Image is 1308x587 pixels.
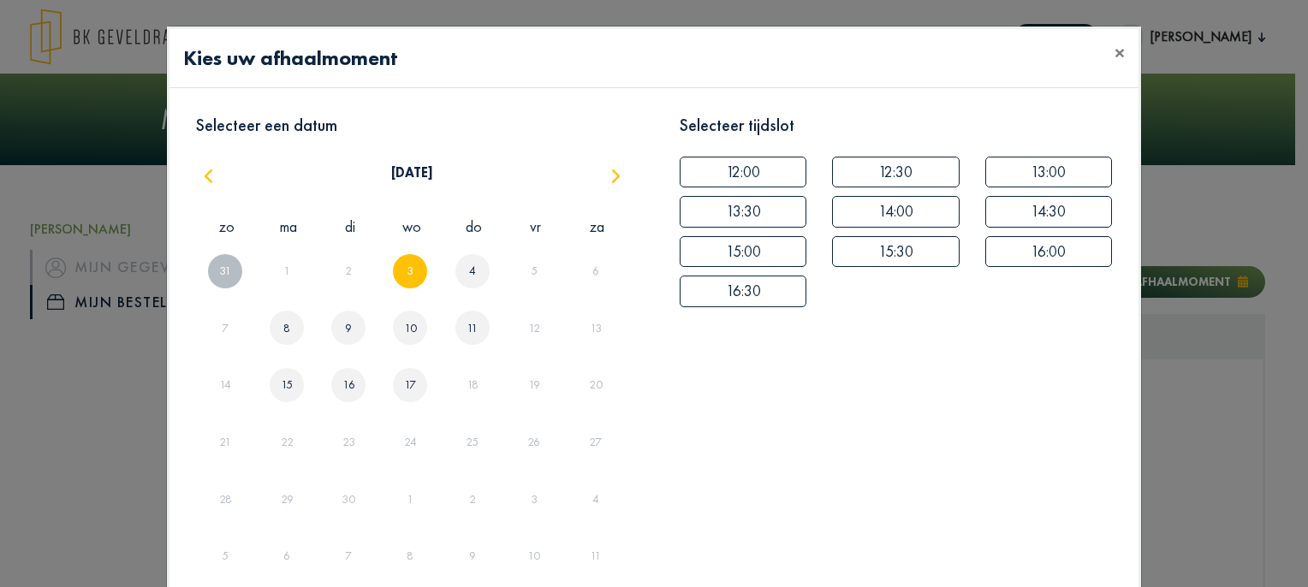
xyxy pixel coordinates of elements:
td: 8 september 2025 [258,299,319,357]
button: 15:00 [680,236,806,267]
button: 14:30 [985,196,1112,227]
a: 16 september 2025 [339,371,359,399]
td: 7 oktober 2025 [319,528,381,585]
button: 15:30 [832,236,959,267]
a: 29 september 2025 [277,485,297,513]
td: 19 september 2025 [505,357,567,414]
a: 8 oktober 2025 [403,542,417,570]
td: 16 september 2025 [319,357,381,414]
a: 9 september 2025 [342,314,355,342]
a: 27 september 2025 [586,428,605,456]
a: 19 september 2025 [525,371,544,399]
td: 21 september 2025 [196,413,258,471]
a: 10 september 2025 [401,314,420,342]
td: 31 augustus 2025 [196,242,258,299]
td: 24 september 2025 [381,413,443,471]
td: 10 september 2025 [381,299,443,357]
button: 14:00 [832,196,959,227]
a: donderdag [462,211,485,242]
td: 22 september 2025 [258,413,319,471]
td: 20 september 2025 [567,357,628,414]
a: 21 september 2025 [216,428,235,456]
a: 1 oktober 2025 [403,485,417,513]
td: 11 oktober 2025 [567,528,628,585]
a: 3 september 2025 [403,257,417,285]
h4: Kies uw afhaalmoment [183,43,398,74]
a: woensdag [399,211,425,242]
a: 2 september 2025 [342,257,355,285]
a: 2 oktober 2025 [466,485,479,513]
td: 17 september 2025 [381,357,443,414]
td: 10 oktober 2025 [505,528,567,585]
a: 20 september 2025 [586,371,606,399]
td: 11 september 2025 [443,299,505,357]
a: 9 oktober 2025 [466,542,479,570]
td: 2 oktober 2025 [443,471,505,528]
button: 13:00 [985,157,1112,187]
a: 14 september 2025 [216,371,235,399]
td: 12 september 2025 [505,299,567,357]
td: 27 september 2025 [567,413,628,471]
button: 13:30 [680,196,806,227]
a: 24 september 2025 [401,428,420,456]
td: 13 september 2025 [567,299,628,357]
a: 30 september 2025 [338,485,359,513]
td: 3 september 2025 [381,242,443,299]
a: 8 september 2025 [280,314,294,342]
h2: [DATE] [391,164,433,181]
a: 13 september 2025 [586,314,605,342]
td: 7 september 2025 [196,299,258,357]
a: zaterdag [586,211,608,242]
td: 9 september 2025 [319,299,381,357]
a: 23 september 2025 [339,428,359,456]
td: 1 september 2025 [258,242,319,299]
td: 29 september 2025 [258,471,319,528]
a: 5 oktober 2025 [218,542,232,570]
td: 30 september 2025 [319,471,381,528]
a: 4 oktober 2025 [589,485,603,513]
a: 6 oktober 2025 [280,542,294,570]
td: 5 september 2025 [505,242,567,299]
td: 6 september 2025 [567,242,628,299]
a: vrijdag [526,211,544,242]
a: 3 oktober 2025 [527,485,541,513]
td: 4 september 2025 [443,242,505,299]
td: 26 september 2025 [505,413,567,471]
a: 10 oktober 2025 [524,542,544,570]
span: × [1115,39,1125,66]
a: 31 augustus 2025 [216,257,235,285]
a: 17 september 2025 [401,371,419,399]
a: zondag [216,211,238,242]
button: 12:30 [832,157,959,187]
td: 28 september 2025 [196,471,258,528]
a: dinsdag [342,211,359,242]
a: 12 september 2025 [525,314,544,342]
h3: Selecteer een datum [196,115,628,135]
td: 4 oktober 2025 [567,471,628,528]
button: Previous month [196,159,221,188]
td: 25 september 2025 [443,413,505,471]
td: 3 oktober 2025 [505,471,567,528]
button: 16:30 [680,276,806,306]
a: 11 oktober 2025 [586,542,604,570]
a: 7 september 2025 [218,314,232,342]
td: 9 oktober 2025 [443,528,505,585]
a: 18 september 2025 [463,371,482,399]
a: 5 september 2025 [527,257,541,285]
td: 23 september 2025 [319,413,381,471]
button: 12:00 [680,157,806,187]
a: 6 september 2025 [589,257,603,285]
td: 18 september 2025 [443,357,505,414]
a: 22 september 2025 [277,428,297,456]
a: 28 september 2025 [216,485,235,513]
h3: Selecteer tijdslot [680,115,1112,135]
td: 5 oktober 2025 [196,528,258,585]
a: 1 september 2025 [280,257,294,285]
td: 14 september 2025 [196,357,258,414]
a: maandag [276,211,300,242]
td: 2 september 2025 [319,242,381,299]
a: 26 september 2025 [524,428,544,456]
td: 15 september 2025 [258,357,319,414]
a: 25 september 2025 [462,428,482,456]
a: 11 september 2025 [463,314,481,342]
